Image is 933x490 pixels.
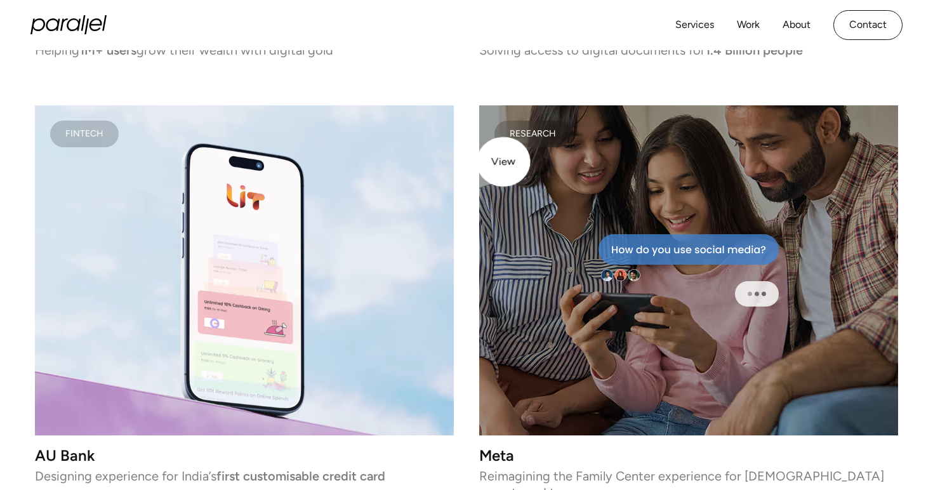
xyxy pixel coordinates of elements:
a: home [30,15,107,34]
a: Work [737,16,760,34]
h3: AU Bank [35,451,454,461]
div: Research [510,131,556,137]
a: Contact [833,10,903,40]
strong: 1M+ users [79,43,136,58]
h3: Meta [479,451,898,461]
p: Helping grow their wealth with digital gold [35,45,454,54]
a: Services [675,16,714,34]
strong: first customisable credit card [216,468,385,484]
p: Designing experience for India’s [35,472,454,480]
div: Fintech [65,131,103,137]
a: About [783,16,811,34]
strong: 1.4 Billion people [705,43,803,58]
p: Solving access to digital documents for [479,45,898,54]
